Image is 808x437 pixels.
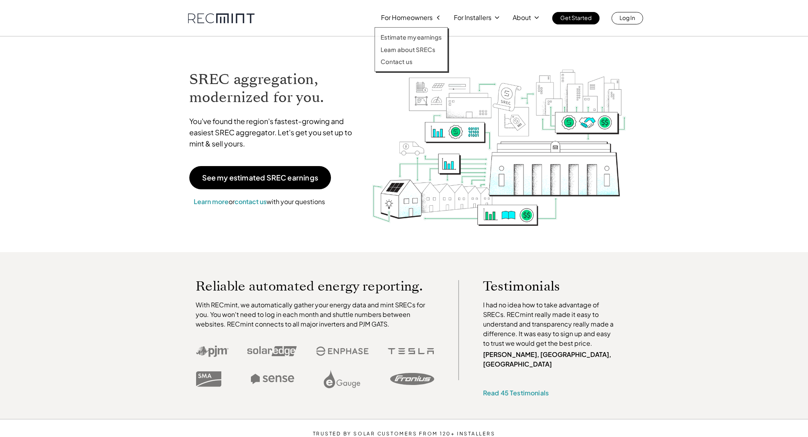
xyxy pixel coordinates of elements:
[620,12,635,23] p: Log In
[196,300,434,329] p: With RECmint, we automatically gather your energy data and mint SRECs for you. You won't need to ...
[483,389,549,397] a: Read 45 Testimonials
[381,46,435,54] p: Learn about SRECs
[381,58,442,66] a: Contact us
[483,300,618,348] p: I had no idea how to take advantage of SRECs. RECmint really made it easy to understand and trans...
[381,58,413,66] p: Contact us
[196,280,434,292] p: Reliable automated energy reporting.
[189,70,360,106] h1: SREC aggregation, modernized for you.
[289,431,519,437] p: TRUSTED BY SOLAR CUSTOMERS FROM 120+ INSTALLERS
[194,197,229,206] a: Learn more
[513,12,531,23] p: About
[189,116,360,149] p: You've found the region's fastest-growing and easiest SREC aggregator. Let's get you set up to mi...
[560,12,591,23] p: Get Started
[189,166,331,189] a: See my estimated SREC earnings
[381,46,442,54] a: Learn about SRECs
[235,197,267,206] a: contact us
[381,12,433,23] p: For Homeowners
[483,350,618,369] p: [PERSON_NAME], [GEOGRAPHIC_DATA], [GEOGRAPHIC_DATA]
[454,12,491,23] p: For Installers
[552,12,599,24] a: Get Started
[189,196,329,207] p: or with your questions
[202,174,318,181] p: See my estimated SREC earnings
[381,33,442,41] a: Estimate my earnings
[612,12,643,24] a: Log In
[371,48,627,228] img: RECmint value cycle
[483,280,602,292] p: Testimonials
